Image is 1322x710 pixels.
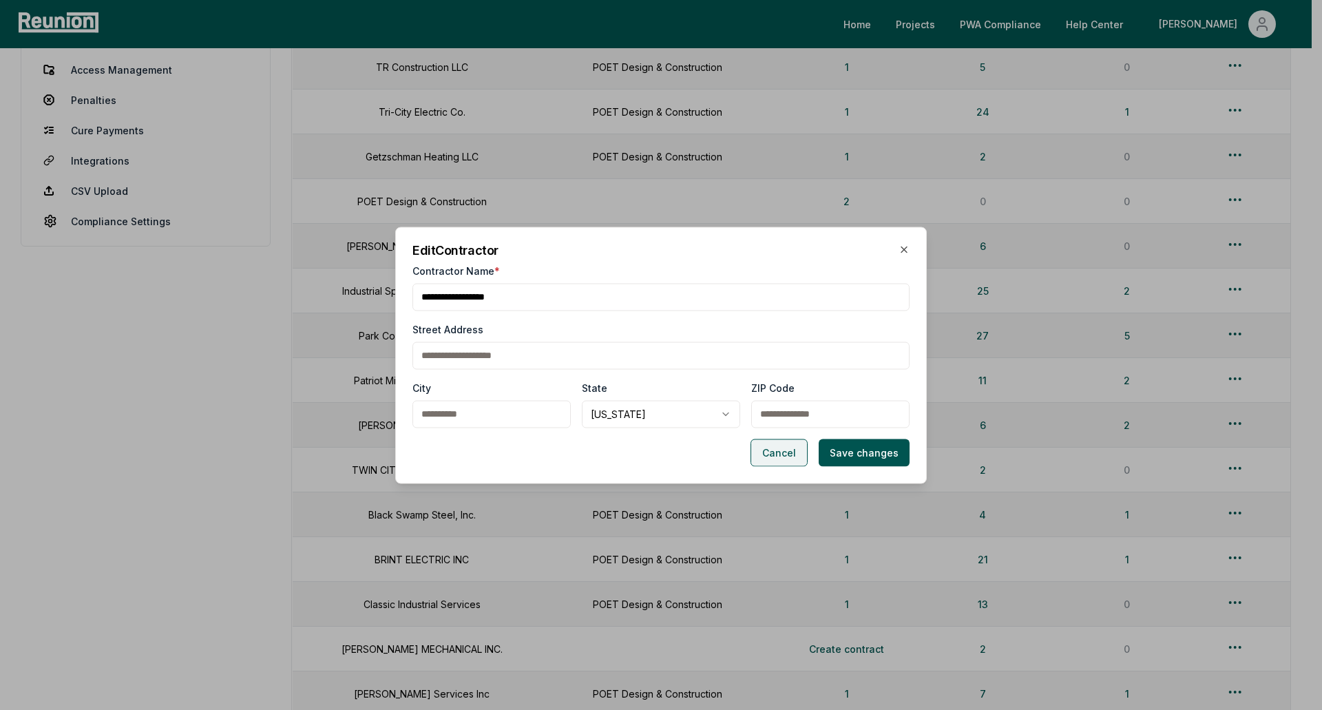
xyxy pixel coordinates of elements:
button: Cancel [751,439,808,466]
h2: Edit Contractor [412,244,910,256]
label: City [412,380,431,395]
label: ZIP Code [751,380,795,395]
label: State [582,380,607,395]
button: Save changes [819,439,910,466]
label: Contractor Name [412,263,500,278]
label: Street Address [412,322,483,336]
